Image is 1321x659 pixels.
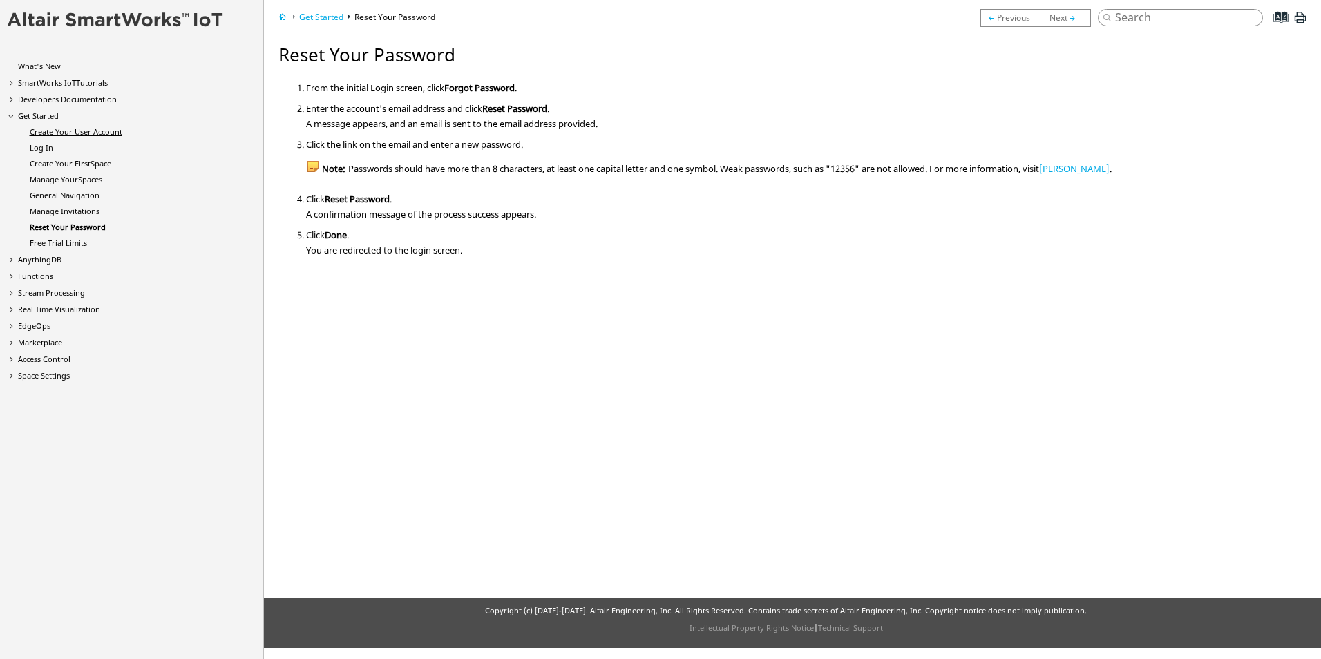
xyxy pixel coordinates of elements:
span: SmartWorks IoT [18,77,76,88]
a: What's New [18,61,61,71]
a: Get Started [18,111,59,121]
a: Access Control [18,354,70,364]
a: Developers Documentation [18,94,117,104]
span: Enter the account's email address and click . [306,99,549,115]
a: Index [1263,21,1290,34]
p: | [258,622,1313,633]
a: Create Your FirstSpace [30,158,111,169]
a: Technical Support [818,622,883,633]
a: Get Started [299,11,343,23]
span: Note: [306,160,348,178]
a: Free Trial Limits [1049,11,1077,23]
div: A message appears, and an email is sent to the email address provided. [306,115,1132,130]
a: Reset Your Password [30,222,106,232]
span: Reset Password [325,193,390,205]
a: Create Your User Account [30,126,122,137]
div: A confirmation message of the process success appears. [306,205,1132,220]
p: Copyright (c) [DATE]-[DATE]. Altair Engineering, Inc. All Rights Reserved. Contains trade secrets... [258,605,1313,615]
a: Log In [30,142,53,153]
a: AnythingDB [18,254,61,265]
a: Reset Your Password [354,11,435,23]
a: [PERSON_NAME] [1039,162,1110,175]
div: Passwords should have more than 8 characters, at least one capital letter and one symbol. Weak pa... [306,162,1132,175]
a: Free Trial Limits [1036,9,1098,27]
span: Space [91,158,111,169]
span: Reset Password [482,102,547,115]
span: Click the link on the email and enter a new password. [306,135,523,151]
a: Manage Invitations [980,9,1036,27]
a: Free Trial Limits [30,238,87,248]
a: SmartWorks IoTTutorials [18,77,108,88]
a: Space Settings [18,370,70,381]
a: Print this page [1293,17,1308,29]
a: Intellectual Property Rights Notice [690,622,814,633]
a: Stream Processing [18,287,85,298]
span: Click . [306,190,392,205]
span: Spaces [78,174,102,184]
span: From the initial Login screen, click . [306,79,517,94]
a: Marketplace [18,337,62,347]
a: Functions [18,271,53,281]
a: Real Time Visualization [18,304,100,314]
a: Manage YourSpaces [30,174,102,184]
span: Done [325,229,347,241]
input: Search [1098,9,1263,26]
a: Manage Invitations [30,206,99,216]
a: Manage Invitations [987,11,1030,23]
a: General Navigation [30,190,99,200]
a: EdgeOps [18,321,50,331]
span: Click . [306,226,349,241]
div: You are redirected to the login screen. [306,241,1132,256]
span: Forgot Password [444,82,515,94]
